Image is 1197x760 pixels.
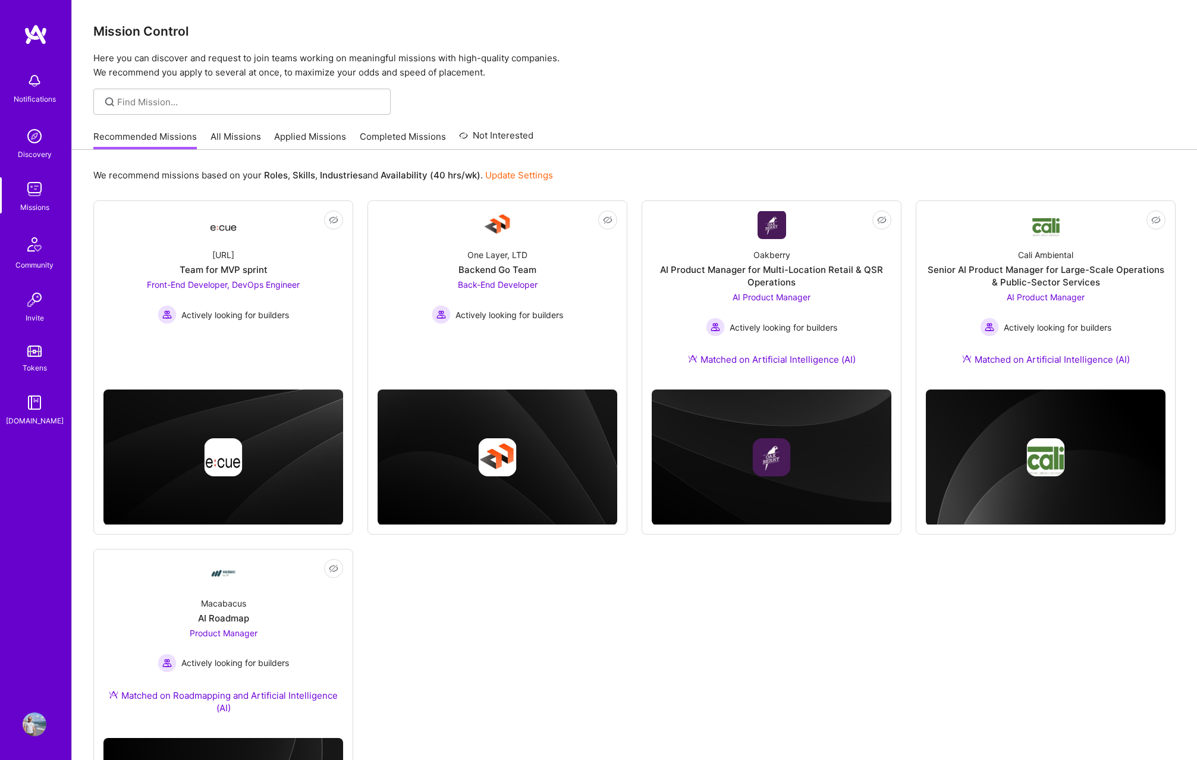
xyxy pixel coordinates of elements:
img: Actively looking for builders [706,318,725,337]
img: bell [23,69,46,93]
span: Front-End Developer, DevOps Engineer [147,279,300,290]
span: Back-End Developer [458,279,538,290]
b: Availability (40 hrs/wk) [381,169,480,181]
div: Discovery [18,148,52,161]
p: Here you can discover and request to join teams working on meaningful missions with high-quality ... [93,51,1176,80]
div: Notifications [14,93,56,105]
a: Company LogoOne Layer, LTDBackend Go TeamBack-End Developer Actively looking for buildersActively... [378,211,617,363]
img: Company Logo [209,559,238,588]
p: We recommend missions based on your , , and . [93,169,553,181]
a: Company Logo[URL]Team for MVP sprintFront-End Developer, DevOps Engineer Actively looking for bui... [103,211,343,363]
span: Actively looking for builders [181,309,289,321]
img: discovery [23,124,46,148]
i: icon SearchGrey [103,95,117,109]
img: tokens [27,346,42,357]
img: Actively looking for builders [158,654,177,673]
img: Actively looking for builders [432,305,451,324]
h3: Mission Control [93,24,1176,39]
img: Ateam Purple Icon [109,690,118,699]
img: Company Logo [1032,213,1060,237]
img: cover [652,390,891,525]
div: Cali Ambiental [1018,249,1073,261]
div: Matched on Roadmapping and Artificial Intelligence (AI) [103,689,343,714]
div: Oakberry [753,249,790,261]
input: Find Mission... [117,96,382,108]
img: Actively looking for builders [980,318,999,337]
i: icon EyeClosed [1151,215,1161,225]
img: User Avatar [23,712,46,736]
img: Community [20,230,49,259]
img: cover [378,390,617,525]
i: icon EyeClosed [329,564,338,573]
div: [DOMAIN_NAME] [6,414,64,427]
i: icon EyeClosed [329,215,338,225]
img: Company logo [479,438,517,476]
b: Skills [293,169,315,181]
span: Actively looking for builders [181,657,289,669]
img: Ateam Purple Icon [688,354,698,363]
img: cover [103,390,343,525]
div: [URL] [212,249,234,261]
img: teamwork [23,177,46,201]
a: Recommended Missions [93,130,197,150]
div: Matched on Artificial Intelligence (AI) [688,353,856,366]
img: logo [24,24,48,45]
div: Invite [26,312,44,324]
div: Missions [20,201,49,213]
div: AI Roadmap [198,612,249,624]
img: Company Logo [758,211,786,239]
div: Tokens [23,362,47,374]
span: Actively looking for builders [455,309,563,321]
img: Company logo [753,438,791,476]
div: Macabacus [201,597,246,610]
a: All Missions [211,130,261,150]
a: Applied Missions [274,130,346,150]
img: Company Logo [483,211,512,239]
img: Company logo [1027,438,1065,476]
img: Invite [23,288,46,312]
span: Actively looking for builders [1004,321,1111,334]
div: Backend Go Team [458,263,536,276]
span: Product Manager [190,628,257,638]
i: icon EyeClosed [603,215,612,225]
img: Ateam Purple Icon [962,354,972,363]
a: Company LogoOakberryAI Product Manager for Multi-Location Retail & QSR OperationsAI Product Manag... [652,211,891,380]
span: AI Product Manager [733,292,810,302]
div: One Layer, LTD [467,249,527,261]
div: Community [15,259,54,271]
i: icon EyeClosed [877,215,887,225]
div: Senior AI Product Manager for Large-Scale Operations & Public-Sector Services [926,263,1165,288]
a: Company LogoMacabacusAI RoadmapProduct Manager Actively looking for buildersActively looking for ... [103,559,343,728]
img: guide book [23,391,46,414]
img: Actively looking for builders [158,305,177,324]
a: Company LogoCali AmbientalSenior AI Product Manager for Large-Scale Operations & Public-Sector Se... [926,211,1165,380]
span: AI Product Manager [1007,292,1085,302]
img: Company Logo [209,214,238,235]
b: Roles [264,169,288,181]
a: Update Settings [485,169,553,181]
div: Team for MVP sprint [180,263,268,276]
b: Industries [320,169,363,181]
a: Not Interested [459,128,533,150]
img: Company logo [205,438,243,476]
span: Actively looking for builders [730,321,837,334]
div: Matched on Artificial Intelligence (AI) [962,353,1130,366]
a: Completed Missions [360,130,446,150]
div: AI Product Manager for Multi-Location Retail & QSR Operations [652,263,891,288]
img: cover [926,390,1165,526]
a: User Avatar [20,712,49,736]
